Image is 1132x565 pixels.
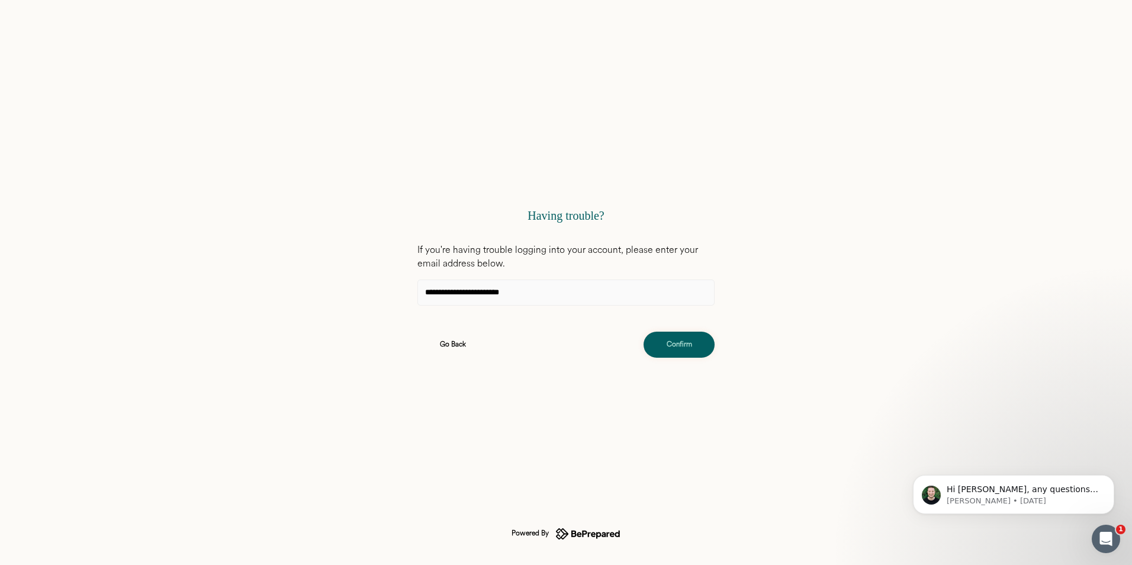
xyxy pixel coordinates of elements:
[417,207,715,224] div: Having trouble?
[417,243,715,270] p: If you're having trouble logging into your account, please enter your email address below.
[1092,525,1120,553] iframe: Intercom live chat
[440,339,466,351] div: Go Back
[667,339,692,351] div: Confirm
[895,450,1132,533] iframe: Intercom notifications message
[1116,525,1125,534] span: 1
[512,527,549,541] div: Powered By
[417,332,488,358] button: Go Back
[644,332,715,358] button: Confirm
